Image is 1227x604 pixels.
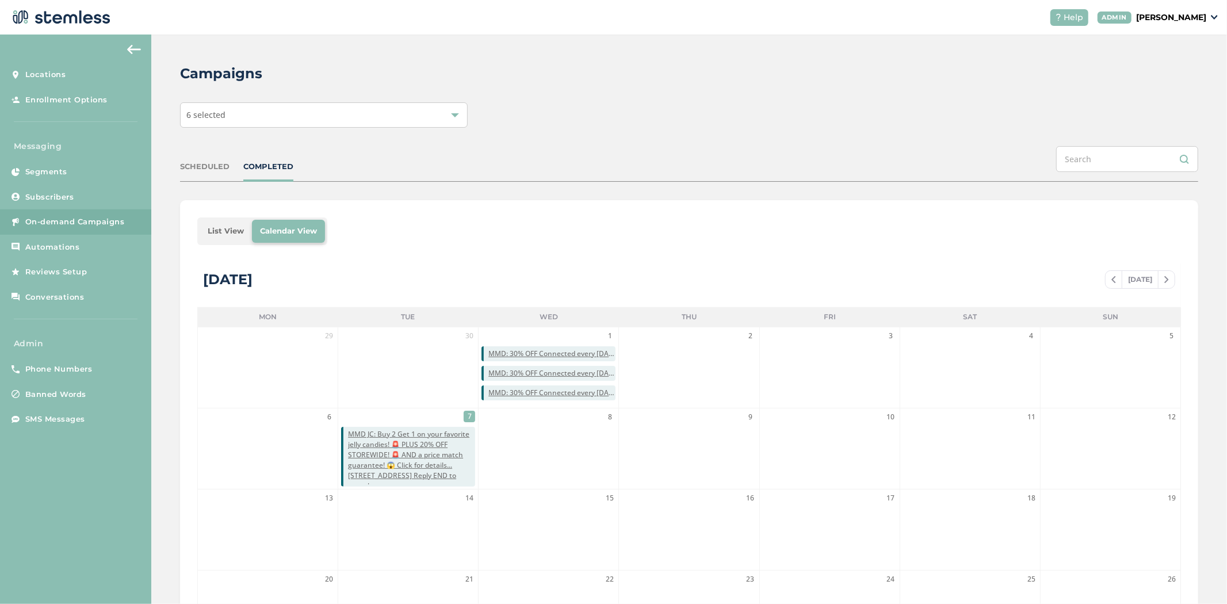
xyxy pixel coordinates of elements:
[25,94,108,106] span: Enrollment Options
[186,109,225,120] span: 6 selected
[25,192,74,203] span: Subscribers
[1064,12,1084,24] span: Help
[745,574,756,585] span: 23
[1111,276,1116,283] img: icon-chevron-left-b8c47ebb.svg
[348,429,475,491] span: MMD JC: Buy 2 Get 1 on your favorite jelly candies! 🚨 PLUS 20% OFF STOREWIDE! 🚨 AND a price match...
[1041,307,1181,327] li: Sun
[1055,14,1062,21] img: icon-help-white-03924b79.svg
[200,220,252,243] li: List View
[759,307,900,327] li: Fri
[604,574,616,585] span: 22
[9,6,110,29] img: logo-dark-0685b13c.svg
[25,389,86,400] span: Banned Words
[25,69,66,81] span: Locations
[1098,12,1132,24] div: ADMIN
[464,330,475,342] span: 30
[488,368,616,379] span: MMD: 30% OFF Connected every [DATE] in October PLUS Alien Labs BOGO every [DATE]! Click for detai...
[127,45,141,54] img: icon-arrow-back-accent-c549486e.svg
[488,349,616,359] span: MMD: 30% OFF Connected every [DATE] in October PLUS Alien Labs BOGO every [DATE]! Click for detai...
[745,411,756,423] span: 9
[745,330,756,342] span: 2
[1166,574,1178,585] span: 26
[604,492,616,504] span: 15
[25,292,85,303] span: Conversations
[1136,12,1206,24] p: [PERSON_NAME]
[1211,15,1218,20] img: icon_down-arrow-small-66adaf34.svg
[25,364,93,375] span: Phone Numbers
[1166,492,1178,504] span: 19
[25,266,87,278] span: Reviews Setup
[479,307,619,327] li: Wed
[1169,549,1227,604] iframe: Chat Widget
[885,411,897,423] span: 10
[323,574,335,585] span: 20
[1026,411,1037,423] span: 11
[745,492,756,504] span: 16
[604,411,616,423] span: 8
[1122,271,1159,288] span: [DATE]
[243,161,293,173] div: COMPLETED
[488,388,616,398] span: MMD: 30% OFF Connected every [DATE] in October PLUS Alien Labs BOGO every [DATE]! Click for detai...
[1164,276,1169,283] img: icon-chevron-right-bae969c5.svg
[464,492,475,504] span: 14
[900,307,1040,327] li: Sat
[1026,574,1037,585] span: 25
[203,269,253,290] div: [DATE]
[1026,492,1037,504] span: 18
[25,216,125,228] span: On-demand Campaigns
[323,411,335,423] span: 6
[338,307,478,327] li: Tue
[25,414,85,425] span: SMS Messages
[1026,330,1037,342] span: 4
[885,492,897,504] span: 17
[619,307,759,327] li: Thu
[1166,330,1178,342] span: 5
[1166,411,1178,423] span: 12
[885,330,897,342] span: 3
[25,242,80,253] span: Automations
[1056,146,1198,172] input: Search
[604,330,616,342] span: 1
[323,492,335,504] span: 13
[25,166,67,178] span: Segments
[252,220,325,243] li: Calendar View
[180,63,262,84] h2: Campaigns
[197,307,338,327] li: Mon
[464,574,475,585] span: 21
[323,330,335,342] span: 29
[885,574,897,585] span: 24
[464,411,475,422] span: 7
[180,161,230,173] div: SCHEDULED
